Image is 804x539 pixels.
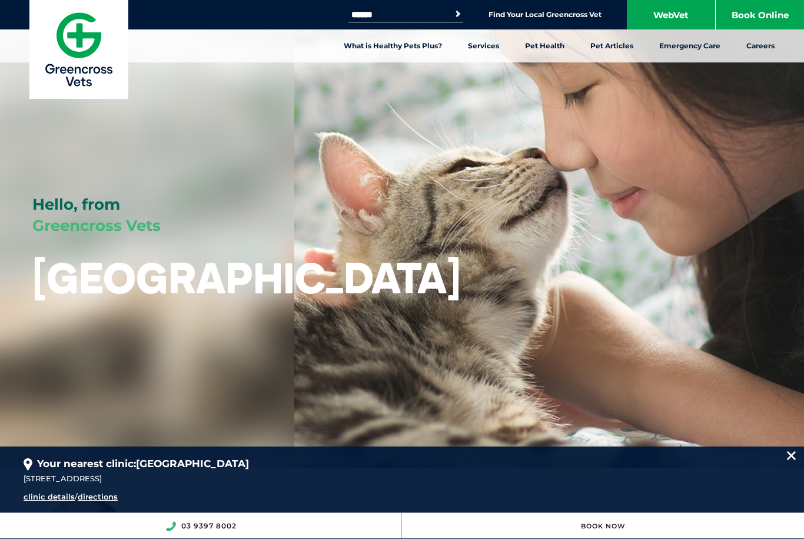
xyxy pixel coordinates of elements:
a: What is Healthy Pets Plus? [331,29,455,62]
span: Greencross Vets [32,216,161,235]
img: location_phone.svg [165,521,176,531]
div: / [24,491,478,504]
div: Your nearest clinic: [24,447,780,472]
img: location_close.svg [787,451,796,460]
a: Careers [733,29,788,62]
a: Find Your Local Greencross Vet [489,10,602,19]
h1: [GEOGRAPHIC_DATA] [32,254,461,301]
a: 03 9397 8002 [181,521,237,530]
div: [STREET_ADDRESS] [24,472,780,485]
a: clinic details [24,492,75,501]
a: Pet Health [512,29,577,62]
span: [GEOGRAPHIC_DATA] [136,458,249,469]
span: Hello, from [32,195,120,214]
a: Emergency Care [646,29,733,62]
a: Services [455,29,512,62]
a: directions [78,492,118,501]
a: Book Now [581,522,626,530]
button: Search [452,8,464,20]
a: Pet Articles [577,29,646,62]
img: location_pin.svg [24,458,32,471]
